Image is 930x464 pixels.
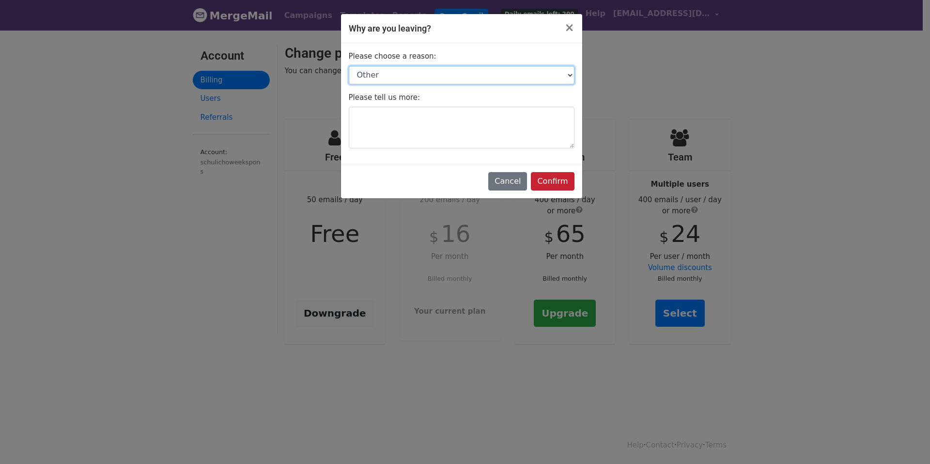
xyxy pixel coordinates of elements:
[349,92,420,103] label: Please tell us more:
[349,22,431,35] h5: Why are you leaving?
[557,14,582,41] button: Close
[349,51,436,62] label: Please choose a reason:
[488,172,527,191] button: Cancel
[564,21,574,34] span: ×
[882,417,930,464] iframe: Chat Widget
[531,172,574,191] input: Confirm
